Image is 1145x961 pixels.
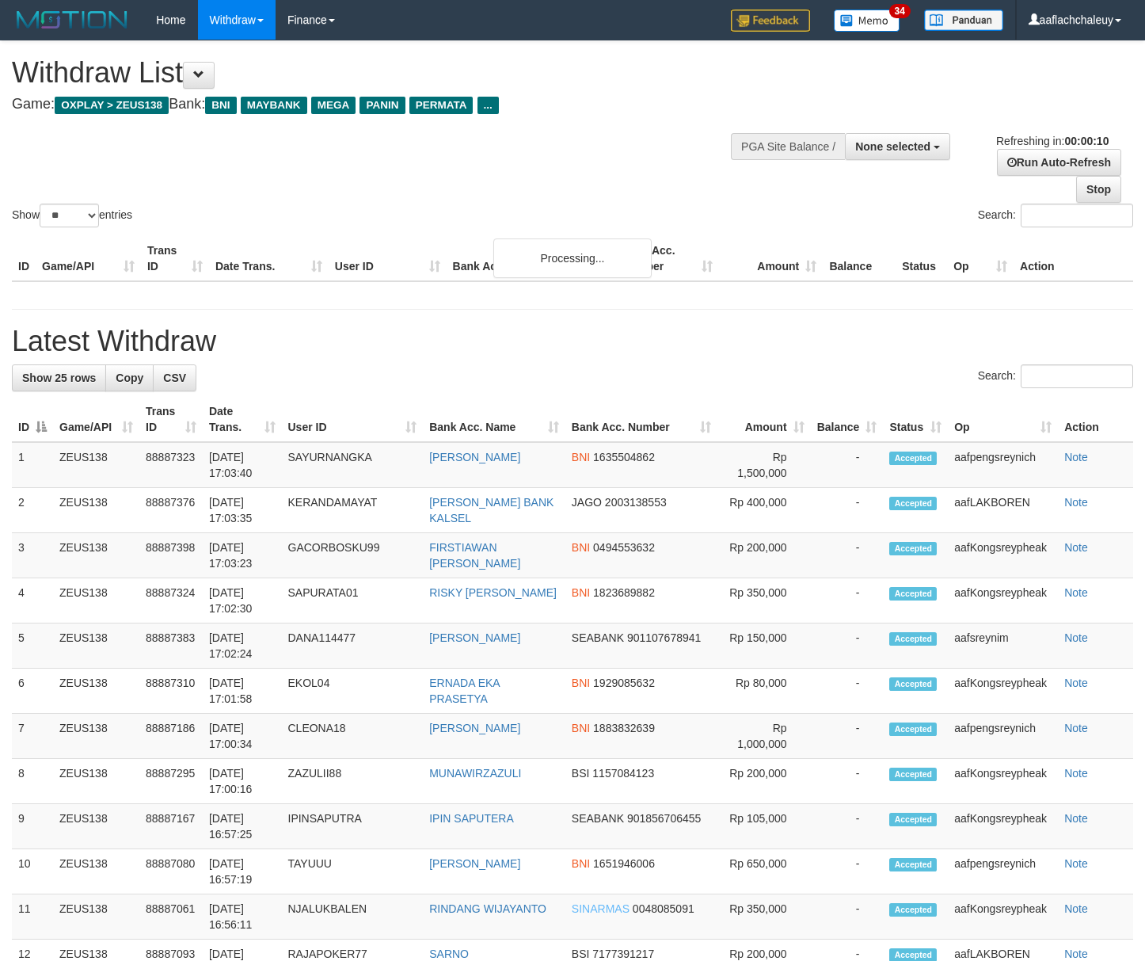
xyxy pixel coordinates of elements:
[282,804,424,849] td: IPINSAPUTRA
[717,488,811,533] td: Rp 400,000
[429,496,553,524] a: [PERSON_NAME] BANK KALSEL
[1014,236,1133,281] th: Action
[429,677,500,705] a: ERNADA EKA PRASETYA
[1064,586,1088,599] a: Note
[883,397,948,442] th: Status: activate to sort column ascending
[605,496,667,509] span: Copy 2003138553 to clipboard
[12,714,53,759] td: 7
[22,372,96,384] span: Show 25 rows
[717,442,811,488] td: Rp 1,500,000
[477,97,499,114] span: ...
[153,364,196,391] a: CSV
[53,397,139,442] th: Game/API: activate to sort column ascending
[948,397,1058,442] th: Op: activate to sort column ascending
[572,496,602,509] span: JAGO
[429,541,520,570] a: FIRSTIAWAN [PERSON_NAME]
[717,397,811,442] th: Amount: activate to sort column ascending
[12,804,53,849] td: 9
[282,397,424,442] th: User ID: activate to sort column ascending
[203,804,282,849] td: [DATE] 16:57:25
[12,236,36,281] th: ID
[572,948,590,960] span: BSI
[105,364,154,391] a: Copy
[593,677,655,689] span: Copy 1929085632 to clipboard
[948,442,1058,488] td: aafpengsreynich
[811,804,884,849] td: -
[811,759,884,804] td: -
[627,812,701,825] span: Copy 901856706455 to clipboard
[996,135,1109,147] span: Refreshing in:
[203,894,282,940] td: [DATE] 16:56:11
[593,541,655,554] span: Copy 0494553632 to clipboard
[889,4,911,18] span: 34
[53,488,139,533] td: ZEUS138
[1064,677,1088,689] a: Note
[12,669,53,714] td: 6
[282,759,424,804] td: ZAZULII88
[429,857,520,870] a: [PERSON_NAME]
[139,397,203,442] th: Trans ID: activate to sort column ascending
[209,236,329,281] th: Date Trans.
[139,442,203,488] td: 88887323
[12,533,53,578] td: 3
[359,97,405,114] span: PANIN
[948,804,1058,849] td: aafKongsreypheak
[1064,857,1088,870] a: Note
[615,236,719,281] th: Bank Acc. Number
[924,10,1003,31] img: panduan.png
[889,452,937,465] span: Accepted
[12,8,132,32] img: MOTION_logo.png
[12,204,132,227] label: Show entries
[1064,812,1088,825] a: Note
[1064,902,1088,915] a: Note
[811,624,884,669] td: -
[889,813,937,826] span: Accepted
[282,669,424,714] td: EKOL04
[203,714,282,759] td: [DATE] 17:00:34
[53,578,139,624] td: ZEUS138
[572,586,590,599] span: BNI
[948,759,1058,804] td: aafKongsreypheak
[572,812,624,825] span: SEABANK
[811,714,884,759] td: -
[493,238,652,278] div: Processing...
[429,586,557,599] a: RISKY [PERSON_NAME]
[717,669,811,714] td: Rp 80,000
[889,723,937,736] span: Accepted
[811,894,884,940] td: -
[53,533,139,578] td: ZEUS138
[889,858,937,871] span: Accepted
[12,364,106,391] a: Show 25 rows
[282,714,424,759] td: CLEONA18
[203,669,282,714] td: [DATE] 17:01:58
[116,372,143,384] span: Copy
[896,236,947,281] th: Status
[1064,948,1088,960] a: Note
[429,722,520,734] a: [PERSON_NAME]
[40,204,99,227] select: Showentries
[593,857,655,870] span: Copy 1651946006 to clipboard
[845,133,950,160] button: None selected
[719,236,823,281] th: Amount
[889,768,937,781] span: Accepted
[53,849,139,894] td: ZEUS138
[889,903,937,917] span: Accepted
[633,902,694,915] span: Copy 0048085091 to clipboard
[811,669,884,714] td: -
[1021,364,1133,388] input: Search:
[948,578,1058,624] td: aafKongsreypheak
[1064,767,1088,780] a: Note
[717,804,811,849] td: Rp 105,000
[948,533,1058,578] td: aafKongsreypheak
[889,632,937,646] span: Accepted
[282,894,424,940] td: NJALUKBALEN
[12,397,53,442] th: ID: activate to sort column descending
[572,722,590,734] span: BNI
[948,849,1058,894] td: aafpengsreynich
[593,586,655,599] span: Copy 1823689882 to clipboard
[572,857,590,870] span: BNI
[592,948,654,960] span: Copy 7177391217 to clipboard
[948,714,1058,759] td: aafpengsreynich
[889,542,937,555] span: Accepted
[139,624,203,669] td: 88887383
